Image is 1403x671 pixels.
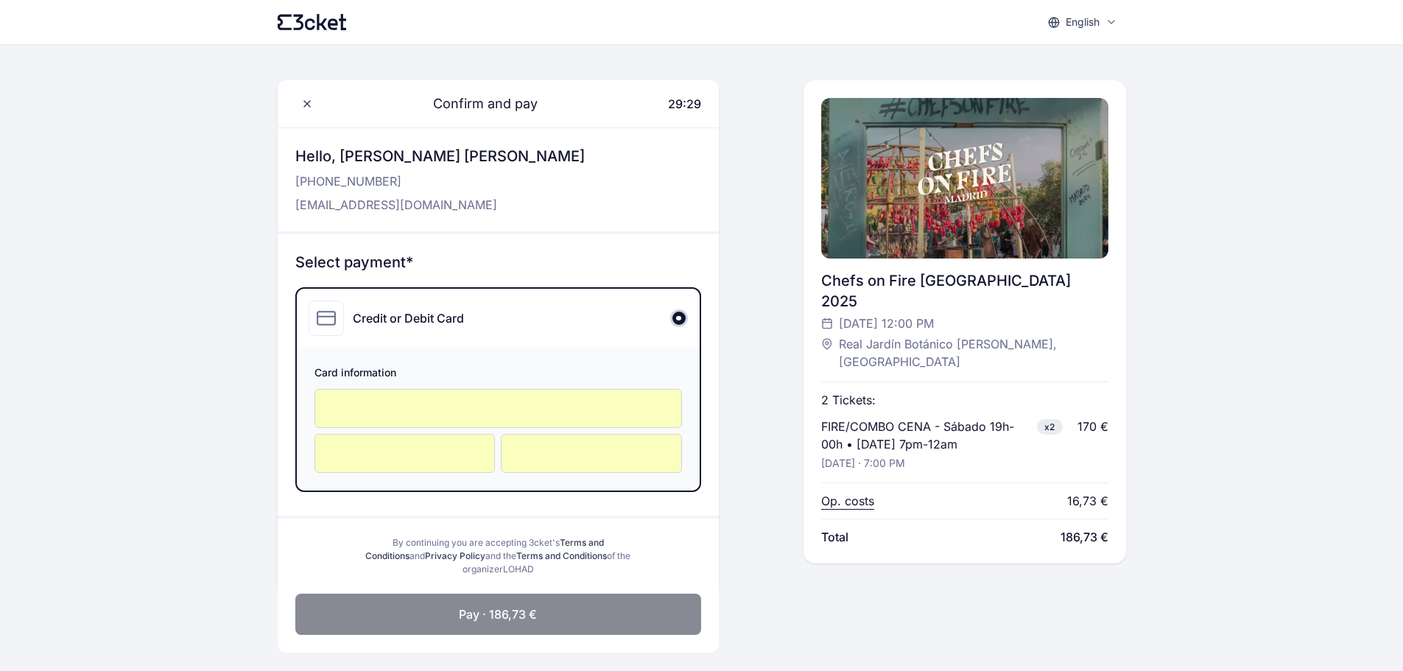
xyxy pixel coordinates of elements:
[415,94,538,114] span: Confirm and pay
[295,252,701,273] h3: Select payment*
[1067,492,1108,510] div: 16,73 €
[821,270,1108,312] div: Chefs on Fire [GEOGRAPHIC_DATA] 2025
[516,550,607,561] a: Terms and Conditions
[330,401,667,415] iframe: Campo de entrada seguro del número de tarjeta
[1077,418,1108,435] div: 170 €
[295,146,585,166] h3: Hello, [PERSON_NAME] [PERSON_NAME]
[668,96,701,111] span: 29:29
[821,528,848,546] span: Total
[839,335,1094,370] span: Real Jardín Botánico [PERSON_NAME], [GEOGRAPHIC_DATA]
[821,492,874,510] p: Op. costs
[821,391,876,409] p: 2 Tickets:
[1061,528,1108,546] span: 186,73 €
[295,172,585,190] p: [PHONE_NUMBER]
[459,605,537,623] span: Pay · 186,73 €
[295,594,701,635] button: Pay · 186,73 €
[503,563,534,575] span: LOHAD
[1066,15,1100,29] p: English
[821,418,1031,453] p: FIRE/COMBO CENA - Sábado 19h-00h • [DATE] 7pm-12am
[516,446,667,460] iframe: Campo de entrada seguro para el CVC
[314,365,682,383] span: Card information
[360,536,636,576] div: By continuing you are accepting 3cket's and and the of the organizer
[1037,419,1063,435] span: x2
[839,315,934,332] span: [DATE] 12:00 PM
[821,456,905,471] p: [DATE] · 7:00 PM
[353,309,464,327] div: Credit or Debit Card
[330,446,480,460] iframe: Campo de entrada seguro de la fecha de caducidad
[295,196,585,214] p: [EMAIL_ADDRESS][DOMAIN_NAME]
[425,550,485,561] a: Privacy Policy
